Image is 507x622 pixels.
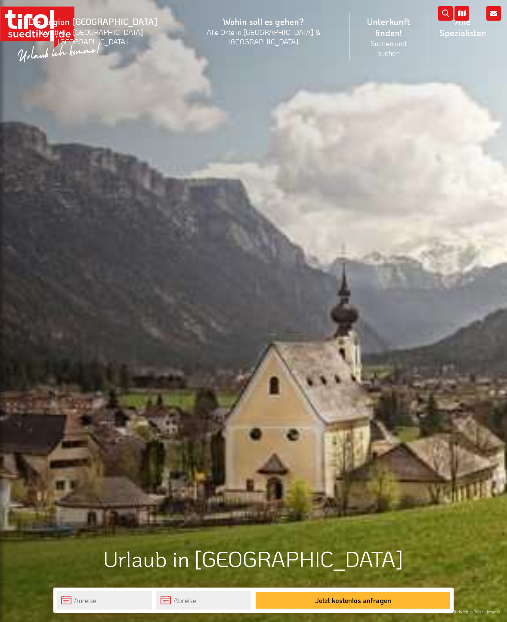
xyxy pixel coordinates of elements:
[177,6,350,56] a: Wohin soll es gehen?Alle Orte in [GEOGRAPHIC_DATA] & [GEOGRAPHIC_DATA]
[350,6,427,67] a: Unterkunft finden!Suchen und buchen
[53,547,454,570] h1: Urlaub in [GEOGRAPHIC_DATA]
[156,591,251,610] input: Abreise
[57,591,152,610] input: Anreise
[360,38,417,57] small: Suchen und buchen
[486,6,501,21] i: Kontakt
[427,6,498,48] a: Alle Spezialisten
[454,6,469,21] i: Karte öffnen
[19,27,167,46] small: Nordtirol - [GEOGRAPHIC_DATA] - [GEOGRAPHIC_DATA]
[9,6,177,56] a: Die Region [GEOGRAPHIC_DATA]Nordtirol - [GEOGRAPHIC_DATA] - [GEOGRAPHIC_DATA]
[256,592,450,609] button: Jetzt kostenlos anfragen
[188,27,340,46] small: Alle Orte in [GEOGRAPHIC_DATA] & [GEOGRAPHIC_DATA]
